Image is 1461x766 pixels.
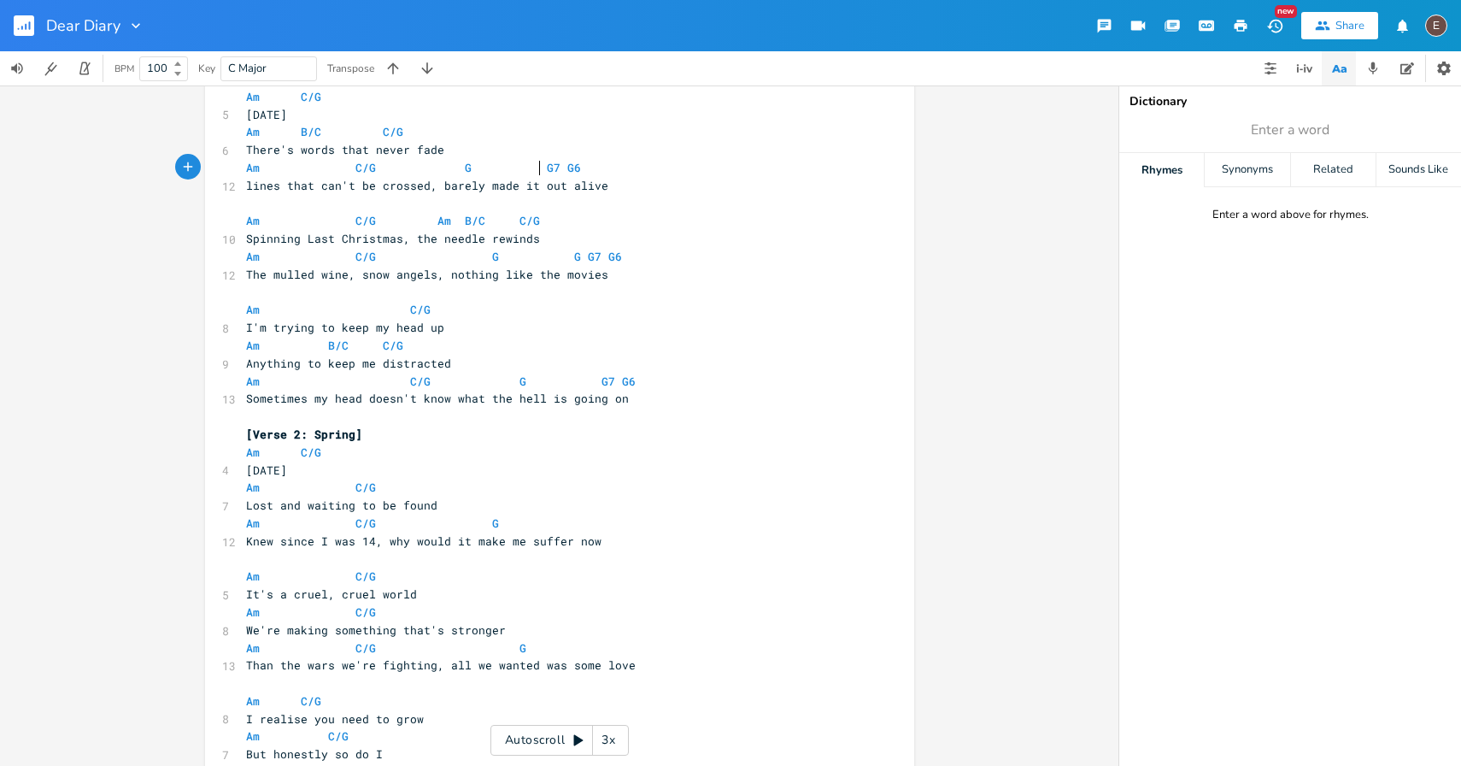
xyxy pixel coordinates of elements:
[246,231,540,246] span: Spinning Last Christmas, the needle rewinds
[246,693,260,709] span: Am
[246,249,260,264] span: Am
[355,516,376,531] span: C/G
[1425,6,1447,45] button: E
[1119,153,1204,187] div: Rhymes
[246,302,260,317] span: Am
[622,374,636,389] span: G6
[1335,18,1364,33] div: Share
[593,725,624,756] div: 3x
[601,374,615,389] span: G7
[567,160,581,175] span: G6
[465,213,485,228] span: B/C
[246,569,260,584] span: Am
[355,249,376,264] span: C/G
[1212,208,1369,222] div: Enter a word above for rhymes.
[246,657,636,673] span: Than the wars we're fighting, all we wanted was some love
[228,61,267,76] span: C Major
[246,107,287,122] span: [DATE]
[246,178,608,193] span: lines that can't be crossed, barely made it out alive
[1258,10,1292,41] button: New
[246,516,260,531] span: Am
[355,640,376,656] span: C/G
[301,693,321,709] span: C/G
[301,124,321,139] span: B/C
[355,604,376,620] span: C/G
[246,338,260,353] span: Am
[355,569,376,584] span: C/G
[246,604,260,620] span: Am
[246,480,260,495] span: Am
[410,302,431,317] span: C/G
[547,160,560,175] span: G7
[1129,96,1451,108] div: Dictionary
[301,89,321,104] span: C/G
[519,640,526,656] span: G
[246,124,260,139] span: Am
[246,267,608,282] span: The mulled wine, snow angels, nothing like the movies
[1205,153,1289,187] div: Synonyms
[246,374,260,389] span: Am
[519,213,540,228] span: C/G
[246,586,417,602] span: It's a cruel, cruel world
[1425,15,1447,37] div: edward
[246,142,444,157] span: There's words that never fade
[246,213,260,228] span: Am
[301,445,321,460] span: C/G
[437,213,451,228] span: Am
[246,356,451,371] span: Anything to keep me distracted
[246,89,260,104] span: Am
[246,533,601,549] span: Knew since I was 14, why would it make me suffer now
[492,516,499,531] span: G
[492,249,499,264] span: G
[1275,5,1297,18] div: New
[410,374,431,389] span: C/G
[355,160,376,175] span: C/G
[246,711,424,727] span: I realise you need to grow
[46,18,120,33] span: Dear Diary
[246,320,444,335] span: I'm trying to keep my head up
[608,249,622,264] span: G6
[383,338,403,353] span: C/G
[246,160,260,175] span: Am
[490,725,629,756] div: Autoscroll
[328,728,349,744] span: C/G
[246,746,383,762] span: But honestly so do I
[465,160,472,175] span: G
[246,445,260,460] span: Am
[246,622,506,638] span: We're making something that's stronger
[246,391,629,406] span: Sometimes my head doesn't know what the hell is going on
[328,338,349,353] span: B/C
[1376,153,1461,187] div: Sounds Like
[327,63,374,74] div: Transpose
[246,427,362,442] span: [Verse 2: Spring]
[383,124,403,139] span: C/G
[588,249,601,264] span: G7
[1301,12,1378,39] button: Share
[355,213,376,228] span: C/G
[519,374,526,389] span: G
[246,498,437,513] span: Lost and waiting to be found
[246,728,260,744] span: Am
[574,249,581,264] span: G
[1291,153,1376,187] div: Related
[246,640,260,656] span: Am
[198,63,215,74] div: Key
[355,480,376,495] span: C/G
[114,64,134,74] div: BPM
[246,463,287,478] span: [DATE]
[1251,121,1329,140] span: Enter a word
